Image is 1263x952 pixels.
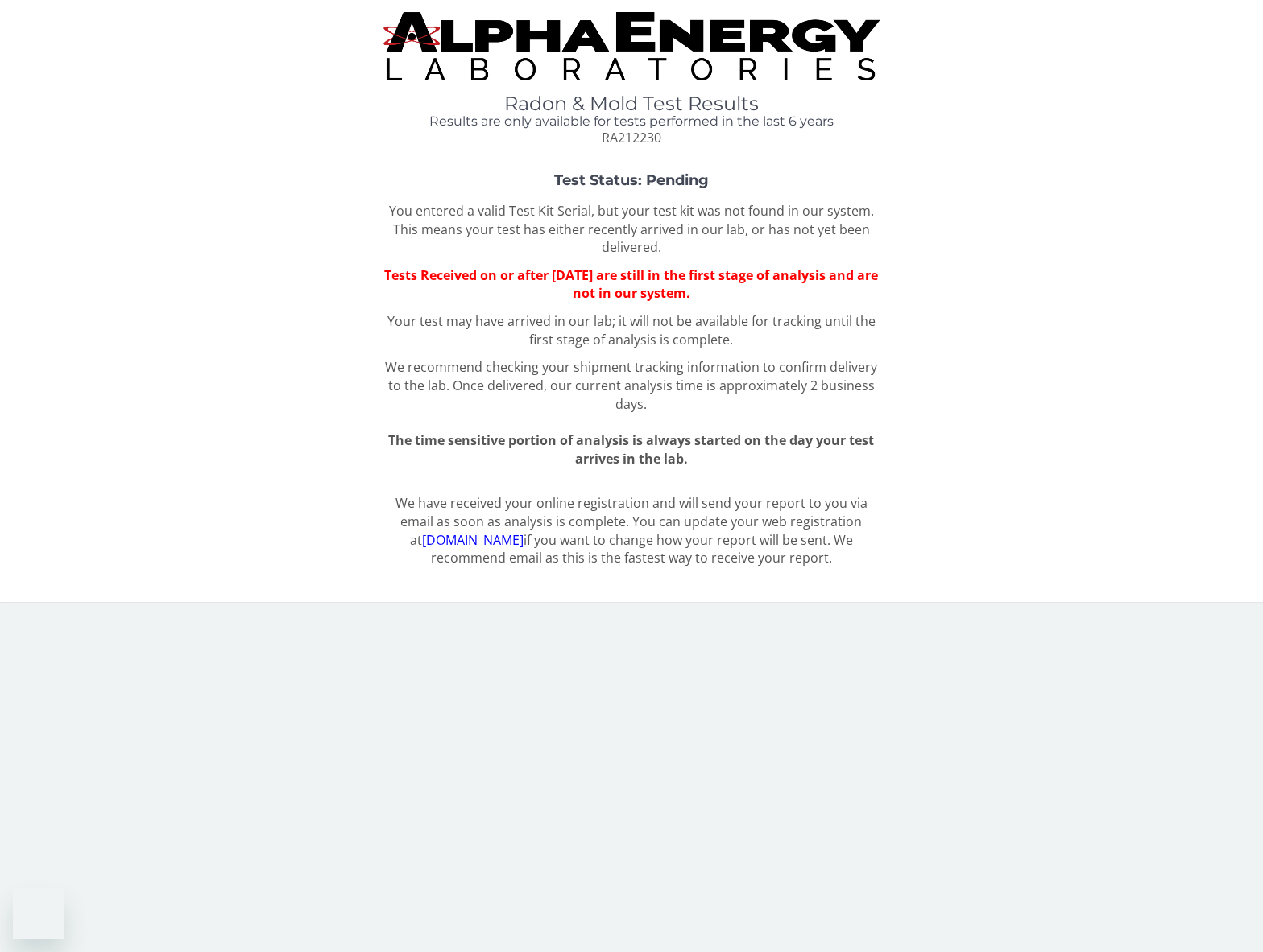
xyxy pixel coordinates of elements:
h1: Radon & Mold Test Results [383,93,879,114]
strong: Test Status: Pending [554,171,709,189]
span: RA212230 [602,129,661,146]
span: The time sensitive portion of analysis is always started on the day your test arrives in the lab. [388,431,874,468]
a: [DOMAIN_NAME] [422,531,524,549]
p: We have received your online registration and will send your report to you via email as soon as a... [383,494,879,567]
img: TightCrop.jpg [383,12,879,80]
span: We recommend checking your shipment tracking information to confirm delivery to the lab. [385,358,877,394]
h4: Results are only available for tests performed in the last 6 years [383,114,879,129]
span: Once delivered, our current analysis time is approximately 2 business days. [453,377,875,413]
p: Your test may have arrived in our lab; it will not be available for tracking until the first stag... [383,312,879,349]
p: You entered a valid Test Kit Serial, but your test kit was not found in our system. This means yo... [383,202,879,258]
span: Tests Received on or after [DATE] are still in the first stage of analysis and are not in our sys... [384,266,878,303]
iframe: Button to launch messaging window [13,888,64,939]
